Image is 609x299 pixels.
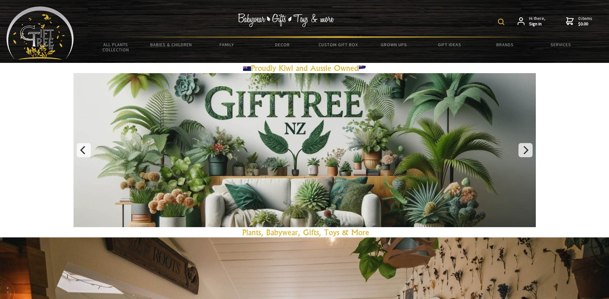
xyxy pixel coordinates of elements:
button: Next [518,143,533,157]
button: Previous [77,143,91,157]
a: Proudly Kiwi and Aussie Owned [243,63,366,73]
a: Plants, Babywear, Gifts, Toys & Mor [242,227,365,237]
a: Decor [255,38,310,51]
a: Grown Ups [366,38,422,51]
a: Gift Ideas [422,38,477,51]
span: 0 items [578,15,592,27]
a: 0 items$0.00 [566,16,592,27]
a: Custom Gift Box [310,38,366,51]
span: Hi there, [529,16,545,27]
a: Family [199,38,255,51]
strong: Sign in [529,21,545,27]
strong: $0.00 [578,21,592,27]
a: All Plants Collection [88,38,144,56]
a: Services [533,38,588,51]
a: Brands [477,38,533,51]
a: Hi there,Sign in [518,16,545,27]
img: product search [498,19,504,25]
a: Babies & Children [144,38,199,51]
img: Babywear - Gifts - Toys & more [238,13,334,27]
img: Babyware - Gifts - Toys and more... [6,6,74,60]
